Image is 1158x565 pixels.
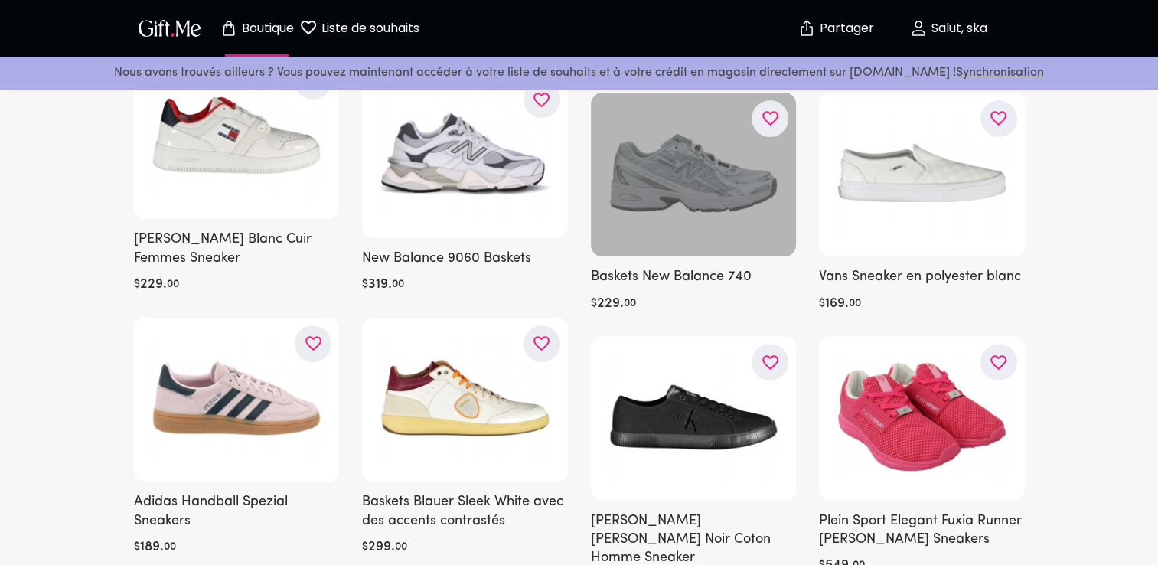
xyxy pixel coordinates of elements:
[834,351,1010,482] img: Plein Sport Elegant Fuxia Runner Becky Sneakers
[834,108,1010,239] img: Vans Sneaker en polyester blanc
[362,276,368,294] h6: $
[368,276,392,294] h6: 319 .
[392,276,404,294] h6: 00
[377,89,553,220] img: New Balance 9060 Baskets
[362,250,568,268] h6: New Balance 9060 Baskets
[140,538,164,557] h6: 189 .
[819,512,1025,550] h6: Plein Sport Elegant Fuxia Runner [PERSON_NAME] Sneakers
[816,22,874,35] p: Partager
[318,18,419,38] p: Liste de souhaits
[377,333,553,464] img: Baskets Blauer Sleek White avec des accents contrastés
[140,276,167,294] h6: 229 .
[872,4,1025,53] button: Salut, ska
[825,295,849,313] h6: 169 .
[368,538,395,557] h6: 299 .
[362,493,568,531] h6: Baskets Blauer Sleek White avec des accents contrastés
[134,493,340,531] h6: Adidas Handball Spezial Sneakers
[597,295,624,313] h6: 229 .
[624,295,636,313] h6: 00
[12,63,1146,83] p: Nous avons trouvés ailleurs ? Vous pouvez maintenant accéder à votre liste de souhaits et à votre...
[956,67,1044,79] a: Synchronisation
[164,538,176,557] h6: 00
[215,4,299,53] button: Page de la boutique
[134,19,206,38] button: GiftMe Logo
[134,230,340,268] h6: [PERSON_NAME] Blanc Cuir Femmes Sneaker
[928,22,987,35] p: Salut, ska
[591,268,797,286] h6: Baskets New Balance 740
[606,351,781,482] img: Calvin Klein Noir Coton Homme Sneaker
[134,538,140,557] h6: $
[134,276,140,294] h6: $
[798,19,816,38] img: sûr
[135,17,204,39] img: GiftMe Logo
[849,295,861,313] h6: 00
[819,295,825,313] h6: $
[318,4,402,53] button: Page de la liste de souhaits
[167,276,179,294] h6: 00
[819,268,1025,286] h6: Vans Sneaker en polyester blanc
[362,538,368,557] h6: $
[395,538,407,557] h6: 00
[149,333,325,464] img: Adidas Handball Spezial Sneakers
[809,2,863,55] button: Partager
[149,70,325,201] img: Tommy Hilfiger Blanc Cuir Femmes Sneaker
[591,295,597,313] h6: $
[238,22,294,35] p: Boutique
